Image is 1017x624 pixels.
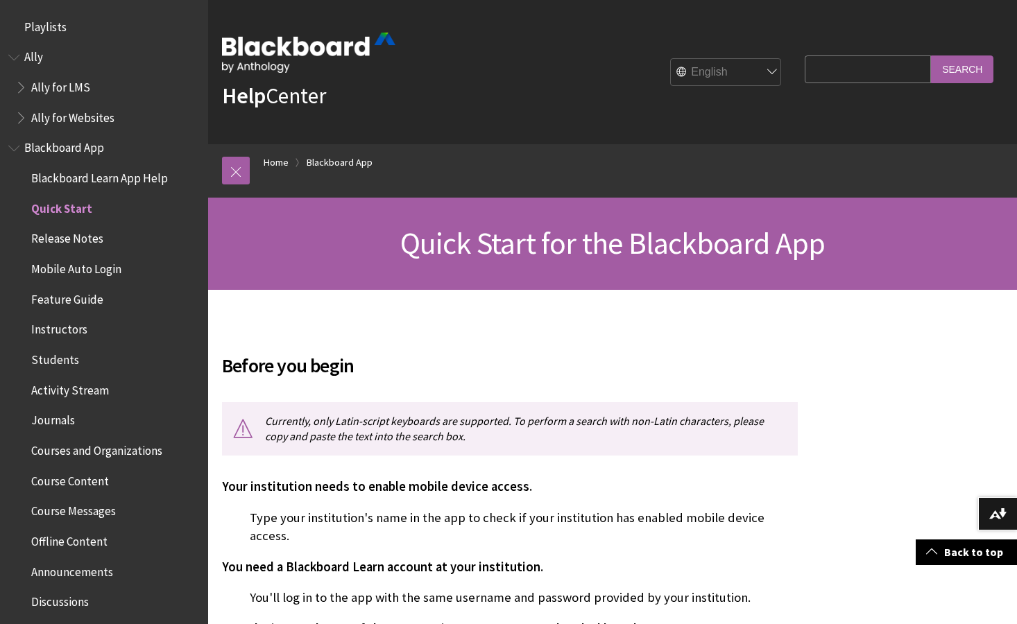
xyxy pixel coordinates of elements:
[8,46,200,130] nav: Book outline for Anthology Ally Help
[31,166,168,185] span: Blackboard Learn App Help
[222,402,798,456] p: Currently, only Latin-script keyboards are supported. To perform a search with non-Latin characte...
[222,33,395,73] img: Blackboard by Anthology
[31,288,103,306] span: Feature Guide
[31,439,162,458] span: Courses and Organizations
[31,469,109,488] span: Course Content
[24,46,43,64] span: Ally
[31,560,113,579] span: Announcements
[31,257,121,276] span: Mobile Auto Login
[31,500,116,519] span: Course Messages
[31,227,103,246] span: Release Notes
[222,351,798,380] span: Before you begin
[24,137,104,155] span: Blackboard App
[931,55,993,83] input: Search
[31,197,92,216] span: Quick Start
[31,348,79,367] span: Students
[400,224,826,262] span: Quick Start for the Blackboard App
[916,539,1017,565] a: Back to top
[31,379,109,397] span: Activity Stream
[222,559,543,575] span: You need a Blackboard Learn account at your institution.
[222,478,532,494] span: Your institution needs to enable mobile device access.
[31,409,75,428] span: Journals
[222,589,798,607] p: You'll log in to the app with the same username and password provided by your institution.
[31,590,89,609] span: Discussions
[31,76,90,94] span: Ally for LMS
[31,318,87,337] span: Instructors
[31,106,114,125] span: Ally for Websites
[31,530,108,548] span: Offline Content
[24,15,67,34] span: Playlists
[307,154,373,171] a: Blackboard App
[222,82,266,110] strong: Help
[8,15,200,39] nav: Book outline for Playlists
[671,59,782,87] select: Site Language Selector
[222,509,798,545] p: Type your institution's name in the app to check if your institution has enabled mobile device ac...
[264,154,289,171] a: Home
[222,82,326,110] a: HelpCenter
